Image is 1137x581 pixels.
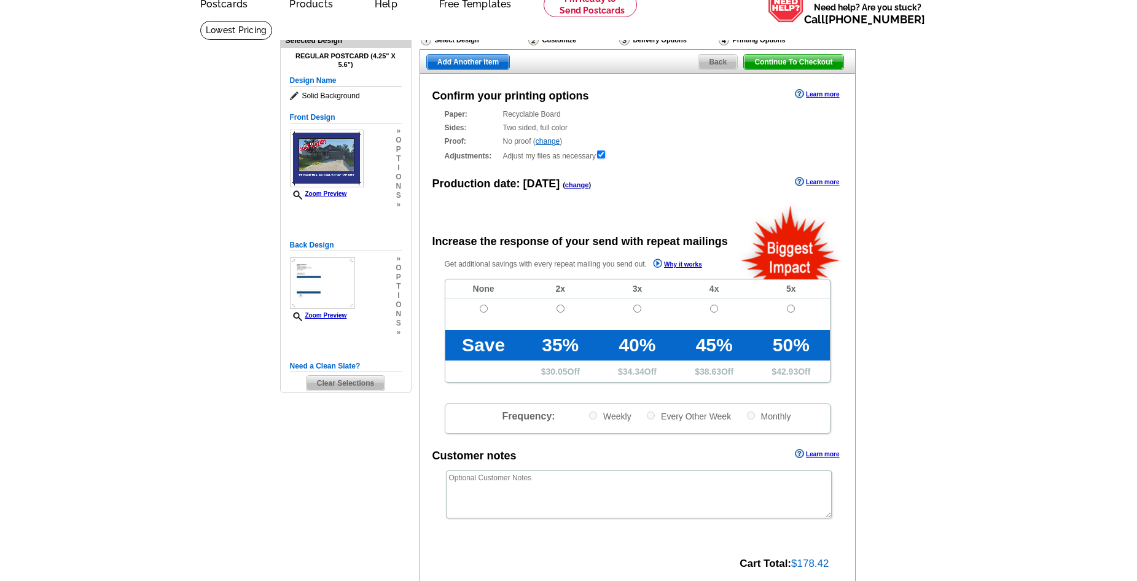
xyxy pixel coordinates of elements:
td: 40% [599,330,676,361]
span: 42.93 [776,367,798,376]
span: t [396,282,401,291]
span: n [396,310,401,319]
span: o [396,173,401,182]
span: i [396,163,401,173]
label: Every Other Week [646,410,731,422]
h5: Front Design [290,112,402,123]
span: 38.63 [700,367,721,376]
span: [DATE] [523,177,560,190]
div: Confirm your printing options [432,88,589,104]
span: 34.34 [623,367,644,376]
div: Customer notes [432,448,517,464]
span: » [396,328,401,337]
span: o [396,300,401,310]
a: Learn more [795,449,839,459]
a: Why it works [653,259,702,271]
span: p [396,145,401,154]
span: s [396,319,401,328]
img: biggestImpact.png [740,204,842,279]
img: small-thumb.jpg [290,130,364,187]
a: change [536,137,560,146]
span: i [396,291,401,300]
img: Delivery Options [619,34,630,45]
div: Delivery Options [618,34,717,49]
span: » [396,127,401,136]
td: 5x [752,279,829,298]
span: s [396,191,401,200]
a: Add Another Item [426,54,510,70]
a: Zoom Preview [290,190,347,197]
iframe: LiveChat chat widget [891,295,1137,581]
td: $ Off [522,361,599,382]
h4: Regular Postcard (4.25" x 5.6") [290,52,402,68]
span: ( ) [563,181,591,189]
img: small-thumb.jpg [290,257,355,309]
img: Printing Options & Summary [719,34,729,45]
h5: Back Design [290,240,402,251]
span: » [396,254,401,263]
strong: Cart Total: [740,558,791,569]
td: 2x [522,279,599,298]
span: o [396,136,401,145]
span: n [396,182,401,191]
label: Monthly [746,410,791,422]
input: Monthly [747,411,755,419]
a: [PHONE_NUMBER] [825,13,925,26]
h5: Need a Clean Slate? [290,361,402,372]
span: Add Another Item [427,55,509,69]
strong: Paper: [445,109,499,120]
a: change [565,181,589,189]
span: Need help? Are you stuck? [804,1,931,26]
td: None [445,279,522,298]
div: Select Design [420,34,527,49]
input: Weekly [589,411,597,419]
a: Back [698,54,738,70]
span: Solid Background [290,90,402,102]
span: Frequency: [502,411,555,421]
div: Recyclable Board [445,109,830,120]
input: Every Other Week [647,411,655,419]
span: Continue To Checkout [744,55,843,69]
span: t [396,154,401,163]
a: Learn more [795,89,839,99]
td: 50% [752,330,829,361]
span: $178.42 [791,558,829,569]
img: Select Design [421,34,431,45]
td: 35% [522,330,599,361]
td: 45% [676,330,752,361]
td: $ Off [599,361,676,382]
div: Customize [527,34,618,49]
div: No proof ( ) [445,136,830,147]
a: Learn more [795,177,839,187]
strong: Sides: [445,122,499,133]
a: Zoom Preview [290,312,347,319]
div: Adjust my files as necessary [445,149,830,162]
td: Save [445,330,522,361]
td: $ Off [676,361,752,382]
img: Customize [528,34,539,45]
label: Weekly [588,410,631,422]
span: o [396,263,401,273]
div: Printing Options [717,34,825,49]
span: Back [698,55,737,69]
span: Call [804,13,925,26]
td: $ Off [752,361,829,382]
p: Get additional savings with every repeat mailing you send out. [445,257,729,271]
td: 4x [676,279,752,298]
div: Selected Design [281,34,411,46]
span: » [396,200,401,209]
td: 3x [599,279,676,298]
div: Two sided, full color [445,122,830,133]
strong: Adjustments: [445,150,499,162]
strong: Proof: [445,136,499,147]
span: p [396,273,401,282]
h5: Design Name [290,75,402,87]
span: Clear Selections [307,376,385,391]
span: 30.05 [546,367,568,376]
div: Increase the response of your send with repeat mailings [432,233,728,250]
div: Production date: [432,176,592,192]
